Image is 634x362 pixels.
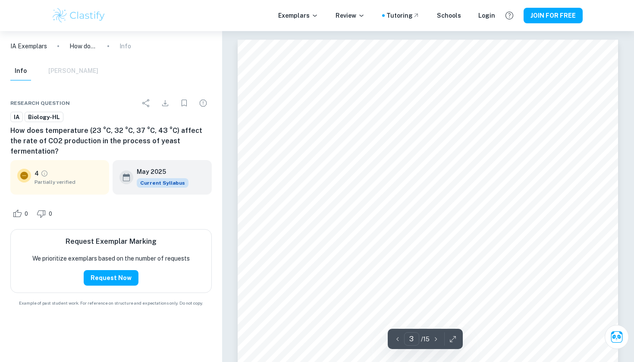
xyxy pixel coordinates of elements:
[157,94,174,112] div: Download
[35,178,102,186] span: Partially verified
[10,207,33,220] div: Like
[386,11,420,20] a: Tutoring
[51,7,106,24] img: Clastify logo
[137,178,188,188] div: This exemplar is based on the current syllabus. Feel free to refer to it for inspiration/ideas wh...
[20,210,33,218] span: 0
[421,334,430,344] p: / 15
[119,41,131,51] p: Info
[605,325,629,349] button: Ask Clai
[10,300,212,306] span: Example of past student work. For reference on structure and expectations only. Do not copy.
[502,8,517,23] button: Help and Feedback
[10,126,212,157] h6: How does temperature (23 °C, 32 °C, 37 °C, 43 °C) affect the rate of CO2 production in the proces...
[69,41,97,51] p: How does temperature (23 °C, 32 °C, 37 °C, 43 °C) affect the rate of CO2 production in the proces...
[437,11,461,20] a: Schools
[524,8,583,23] button: JOIN FOR FREE
[25,113,63,122] span: Biology-HL
[10,99,70,107] span: Research question
[66,236,157,247] h6: Request Exemplar Marking
[137,178,188,188] span: Current Syllabus
[32,254,190,263] p: We prioritize exemplars based on the number of requests
[138,94,155,112] div: Share
[137,167,182,176] h6: May 2025
[84,270,138,286] button: Request Now
[11,113,22,122] span: IA
[478,11,495,20] a: Login
[41,170,48,177] a: Grade partially verified
[176,94,193,112] div: Bookmark
[25,112,63,123] a: Biology-HL
[35,169,39,178] p: 4
[10,62,31,81] button: Info
[10,41,47,51] a: IA Exemplars
[10,112,23,123] a: IA
[195,94,212,112] div: Report issue
[35,207,57,220] div: Dislike
[336,11,365,20] p: Review
[44,210,57,218] span: 0
[278,11,318,20] p: Exemplars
